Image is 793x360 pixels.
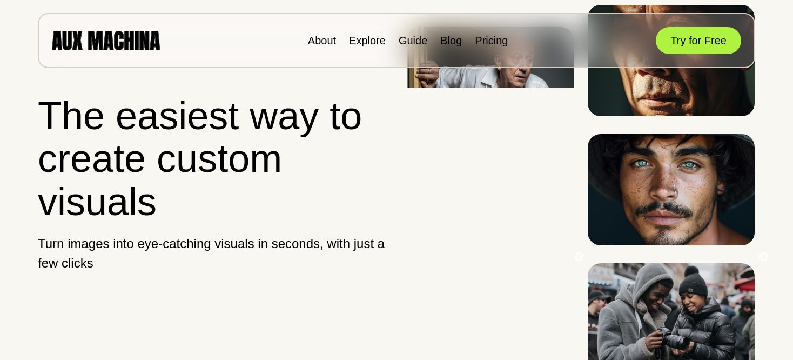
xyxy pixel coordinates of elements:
a: Guide [399,35,427,46]
img: AUX MACHINA [52,31,160,50]
a: Blog [440,35,462,46]
a: Pricing [475,35,508,46]
a: Explore [349,35,386,46]
p: Turn images into eye-catching visuals in seconds, with just a few clicks [38,234,387,273]
h1: The easiest way to create custom visuals [38,95,387,223]
img: Image [407,27,574,138]
img: Image [588,134,755,245]
button: Try for Free [656,27,741,54]
a: About [308,35,336,46]
button: Next [758,252,769,263]
button: Previous [574,252,584,263]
